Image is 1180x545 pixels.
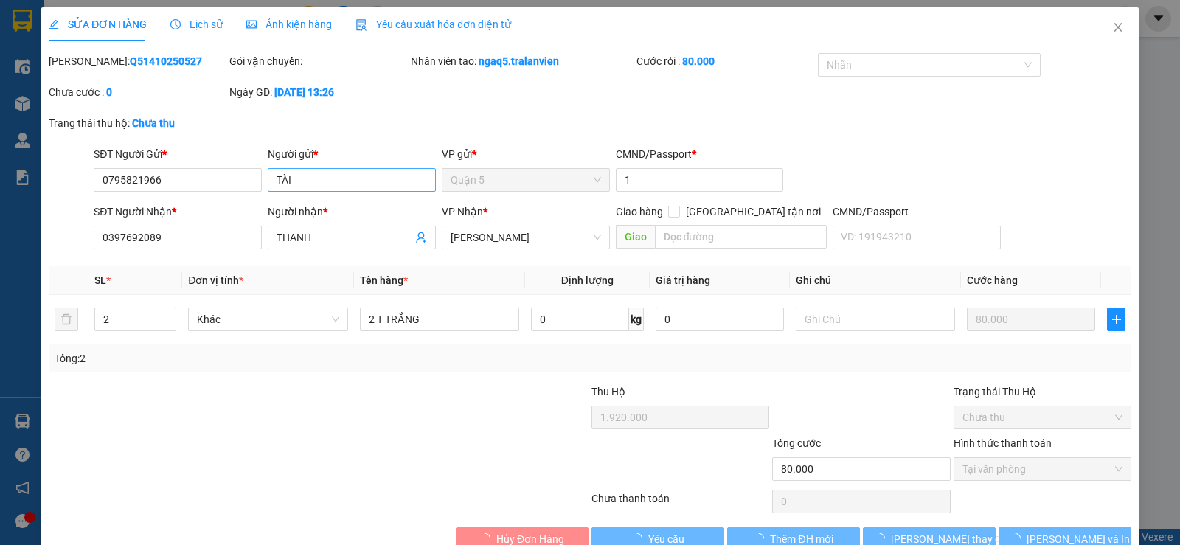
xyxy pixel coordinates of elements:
[790,266,961,295] th: Ghi chú
[55,350,457,367] div: Tổng: 2
[442,146,610,162] div: VP gửi
[94,146,262,162] div: SĐT Người Gửi
[49,19,59,29] span: edit
[132,117,175,129] b: Chưa thu
[616,225,655,249] span: Giao
[754,533,770,544] span: loading
[268,146,436,162] div: Người gửi
[636,53,814,69] div: Cước rồi :
[246,18,332,30] span: Ảnh kiện hàng
[411,53,634,69] div: Nhân viên tạo:
[360,308,519,331] input: VD: Bàn, Ghế
[451,226,601,249] span: Phan Rang
[616,206,663,218] span: Giao hàng
[170,19,181,29] span: clock-circle
[480,533,496,544] span: loading
[1097,7,1139,49] button: Close
[130,55,202,67] b: Q51410250527
[415,232,427,243] span: user-add
[229,53,407,69] div: Gói vận chuyển:
[954,437,1052,449] label: Hình thức thanh toán
[355,18,511,30] span: Yêu cầu xuất hóa đơn điện tử
[682,55,715,67] b: 80.000
[274,86,334,98] b: [DATE] 13:26
[451,169,601,191] span: Quận 5
[962,458,1122,480] span: Tại văn phòng
[680,204,827,220] span: [GEOGRAPHIC_DATA] tận nơi
[590,490,771,516] div: Chưa thanh toán
[632,533,648,544] span: loading
[655,225,827,249] input: Dọc đường
[796,308,955,331] input: Ghi Chú
[967,274,1018,286] span: Cước hàng
[875,533,891,544] span: loading
[772,437,821,449] span: Tổng cước
[1108,313,1125,325] span: plus
[967,308,1095,331] input: 0
[561,274,614,286] span: Định lượng
[954,383,1131,400] div: Trạng thái Thu Hộ
[94,204,262,220] div: SĐT Người Nhận
[246,19,257,29] span: picture
[49,115,272,131] div: Trạng thái thu hộ:
[229,84,407,100] div: Ngày GD:
[1010,533,1027,544] span: loading
[188,274,243,286] span: Đơn vị tính
[55,308,78,331] button: delete
[170,18,223,30] span: Lịch sử
[49,18,147,30] span: SỬA ĐƠN HÀNG
[197,308,339,330] span: Khác
[106,86,112,98] b: 0
[962,406,1122,428] span: Chưa thu
[833,204,1001,220] div: CMND/Passport
[94,274,106,286] span: SL
[616,146,784,162] div: CMND/Passport
[268,204,436,220] div: Người nhận
[360,274,408,286] span: Tên hàng
[49,53,226,69] div: [PERSON_NAME]:
[479,55,559,67] b: ngaq5.tralanvien
[1112,21,1124,33] span: close
[629,308,644,331] span: kg
[442,206,483,218] span: VP Nhận
[591,386,625,398] span: Thu Hộ
[355,19,367,31] img: icon
[1107,308,1125,331] button: plus
[49,84,226,100] div: Chưa cước :
[656,274,710,286] span: Giá trị hàng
